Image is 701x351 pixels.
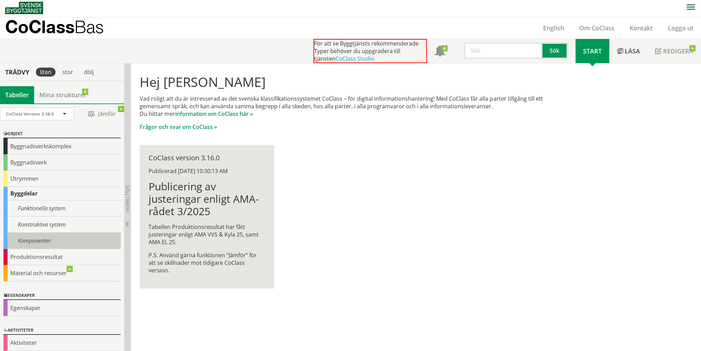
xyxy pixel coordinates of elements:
span: Redigera [663,47,693,55]
div: Komponenter [3,233,121,249]
span: Start [583,47,602,55]
button: Sök [542,42,568,59]
span: Läsa [625,47,640,55]
h1: Hej [PERSON_NAME] [140,74,563,89]
div: Publicerad [DATE] 10:30:13 AM [149,167,265,175]
p: P.S. Använd gärna funktionen ”Jämför” för att se skillnader mot tidigare CoClass version. [149,251,265,274]
a: Frågor och svar om CoClass » [140,123,217,131]
a: English [535,24,572,32]
a: Start [575,39,609,63]
div: Trädvy [1,68,33,76]
span: Bas [74,17,104,37]
div: Konstruktiva system [3,217,121,233]
a: Kontakt [622,24,660,32]
a: Logga ut [660,24,701,32]
div: Egenskaper [3,300,121,316]
p: CoClass [5,23,104,31]
div: Egenskaper [3,292,121,300]
div: Funktionella system [3,200,121,217]
div: Produktionsresultat [3,249,121,265]
p: Vad roligt att du är intresserad av det svenska klassifikationssystemet CoClass – för digital inf... [140,95,563,118]
a: Redigera [648,39,701,63]
a: Mina strukturer [34,86,92,103]
h1: Publicering av justeringar enligt AMA-rådet 3/2025 [149,180,265,218]
div: Aktiviteter [3,335,121,351]
span: Notifikationer [434,46,445,57]
div: Byggnadsverkskomplex [3,138,121,154]
div: CoClass version 3.16.0 [149,154,265,162]
div: liten [36,68,56,77]
div: Utrymmen [3,171,121,187]
span: CoClass Version 3.16.0 [6,111,54,117]
div: För att se Byggtjänsts rekommenderade Typer behöver du uppgradera till tjänsten [313,39,427,63]
a: information om CoClass här » [175,110,253,118]
span: Dölj trädvy [124,185,130,212]
a: CoClass Studio [336,55,374,62]
div: Material och resurser [3,265,121,281]
div: Byggnadsverk [3,154,121,171]
a: CoClassBas [5,17,119,39]
div: stor [58,68,77,77]
p: Tabellen Produktionsresultat har fått justeringar enligt AMA VVS & Kyla 25, samt AMA EL 25. [149,223,265,246]
div: dölj [80,68,98,77]
a: Läsa [609,39,648,63]
div: Objekt [3,130,121,138]
span: Jämför [81,108,122,120]
div: Byggdelar [3,187,121,200]
input: Sök [464,42,542,59]
div: Aktiviteter [3,327,121,335]
a: Om CoClass [572,24,622,32]
img: Svensk Byggtjänst [5,2,43,14]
